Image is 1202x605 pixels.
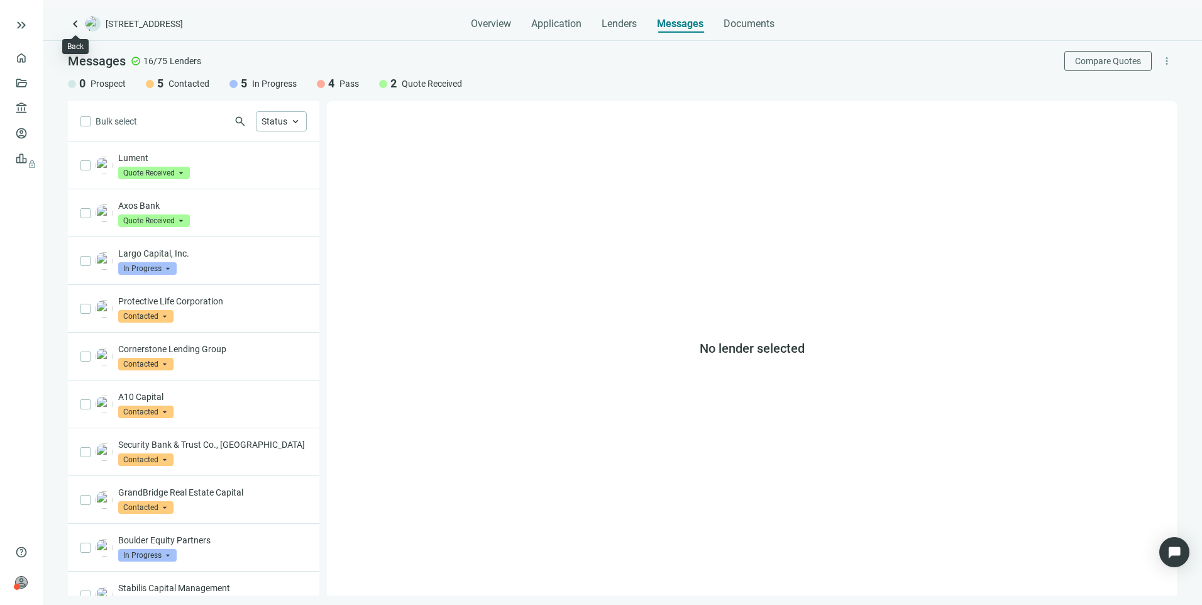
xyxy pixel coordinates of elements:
[118,358,174,370] span: Contacted
[1157,51,1177,71] button: more_vert
[1064,51,1152,71] button: Compare Quotes
[67,42,84,52] div: Back
[118,582,307,594] p: Stabilis Capital Management
[15,546,28,558] span: help
[118,343,307,355] p: Cornerstone Lending Group
[118,167,190,179] span: Quote Received
[96,252,113,270] img: ad199841-5f66-478c-8a8b-680a2c0b1db9
[118,295,307,308] p: Protective Life Corporation
[252,77,297,90] span: In Progress
[531,18,582,30] span: Application
[724,18,775,30] span: Documents
[131,56,141,66] span: check_circle
[402,77,462,90] span: Quote Received
[15,576,28,589] span: person
[328,76,334,91] span: 4
[106,18,183,30] span: [STREET_ADDRESS]
[96,443,113,461] img: 78c3ce98-d942-4469-ac2d-ffe8a6fcbef4
[327,101,1177,596] div: No lender selected
[96,396,113,413] img: f3ee51c8-c496-4375-bc5e-2600750b757d
[118,199,307,212] p: Axos Bank
[91,77,126,90] span: Prospect
[68,16,83,31] a: keyboard_arrow_left
[118,391,307,403] p: A10 Capital
[79,76,85,91] span: 0
[118,262,177,275] span: In Progress
[1159,537,1189,567] div: Open Intercom Messenger
[96,204,113,222] img: 427971c4-4346-4e72-9493-a738692bfeaa
[96,587,113,604] img: cdd41f87-75b0-4347-a0a4-15f16bf32828.png
[234,115,246,128] span: search
[471,18,511,30] span: Overview
[118,534,307,547] p: Boulder Equity Partners
[118,438,307,451] p: Security Bank & Trust Co., [GEOGRAPHIC_DATA]
[96,300,113,318] img: 4475daf1-02ad-4071-bd35-4fddd677ec0c
[157,76,163,91] span: 5
[1161,55,1172,67] span: more_vert
[96,114,137,128] span: Bulk select
[168,77,209,90] span: Contacted
[96,348,113,365] img: f3f17009-5499-4fdb-ae24-b4f85919d8eb
[118,501,174,514] span: Contacted
[657,18,703,30] span: Messages
[118,406,174,418] span: Contacted
[118,247,307,260] p: Largo Capital, Inc.
[262,116,287,126] span: Status
[339,77,359,90] span: Pass
[85,16,101,31] img: deal-logo
[118,486,307,499] p: GrandBridge Real Estate Capital
[290,116,301,127] span: keyboard_arrow_up
[170,55,201,67] span: Lenders
[241,76,247,91] span: 5
[602,18,637,30] span: Lenders
[96,157,113,174] img: 0f528408-7142-4803-9582-e9a460d8bd61.png
[118,453,174,466] span: Contacted
[118,310,174,323] span: Contacted
[143,55,167,67] span: 16/75
[118,214,190,227] span: Quote Received
[390,76,397,91] span: 2
[14,18,29,33] button: keyboard_double_arrow_right
[96,491,113,509] img: 64d79f69-17b3-4dbf-9ef3-8d7a442c7193
[96,539,113,557] img: 32cdc52a-3c6c-4829-b3d7-5d0056609313
[118,152,307,164] p: Lument
[118,549,177,562] span: In Progress
[68,53,126,69] span: Messages
[1075,56,1141,66] span: Compare Quotes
